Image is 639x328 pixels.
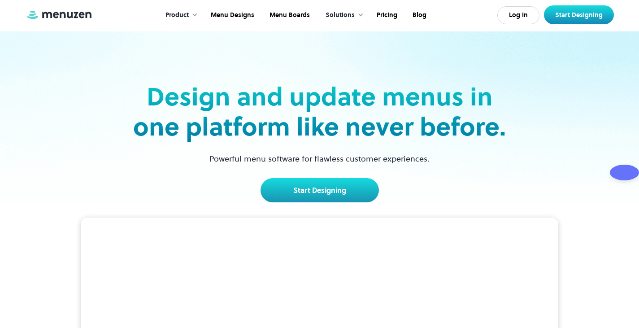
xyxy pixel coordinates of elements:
a: Blog [404,1,433,29]
p: Powerful menu software for flawless customer experiences. [198,153,441,165]
div: Product [165,10,189,20]
a: Menu Designs [202,1,261,29]
a: Start Designing [544,5,614,24]
a: Log In [497,6,539,24]
a: Pricing [368,1,404,29]
a: Start Designing [261,178,379,202]
h2: Design and update menus in one platform like never before. [130,82,509,142]
div: Product [156,1,202,29]
div: Solutions [317,1,368,29]
a: Menu Boards [261,1,317,29]
div: Solutions [326,10,355,20]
